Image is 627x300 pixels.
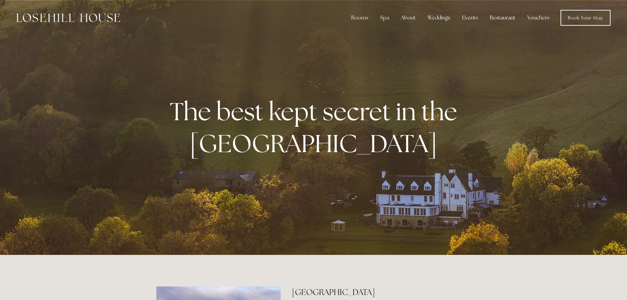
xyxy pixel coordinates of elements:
[292,286,471,298] h2: [GEOGRAPHIC_DATA]
[561,10,611,26] a: Book Your Stay
[375,11,394,24] div: Spa
[346,11,374,24] div: Rooms
[422,11,456,24] div: Weddings
[484,11,521,24] div: Restaurant
[522,11,555,24] a: Vouchers
[457,11,483,24] div: Events
[396,11,421,24] div: About
[16,14,120,22] img: Losehill House
[170,95,462,160] strong: The best kept secret in the [GEOGRAPHIC_DATA]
